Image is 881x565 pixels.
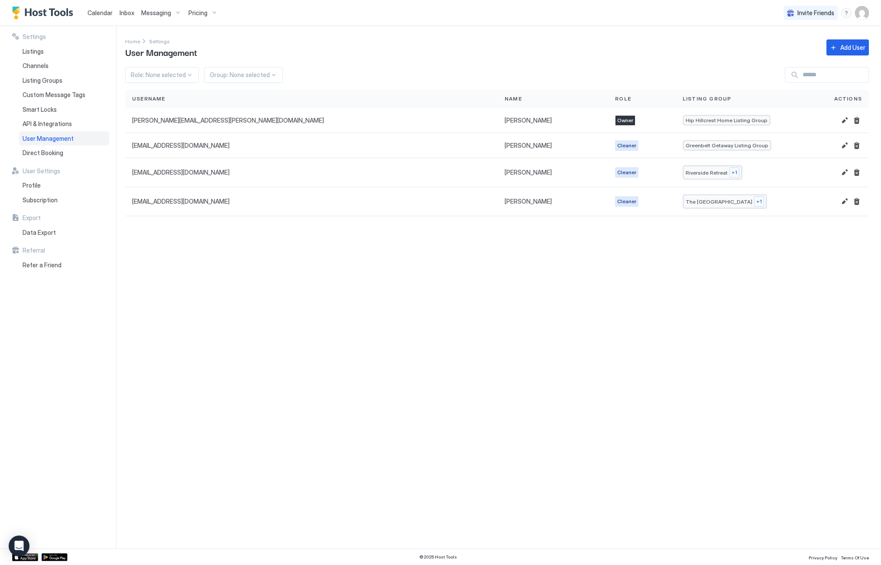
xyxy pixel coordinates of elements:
[419,554,457,560] span: © 2025 Host Tools
[120,9,134,16] span: Inbox
[9,536,29,556] div: Open Intercom Messenger
[686,169,728,176] span: Riverside Retreat
[826,39,869,55] button: Add User
[23,48,44,55] span: Listings
[732,169,737,176] span: +1
[132,95,165,103] span: Username
[756,198,762,205] span: +1
[23,120,72,128] span: API & Integrations
[149,38,170,45] span: Settings
[120,8,134,17] a: Inbox
[834,95,862,103] span: Actions
[686,142,768,149] span: Greenbelt Getaway Listing Group
[617,198,636,205] span: Cleaner
[141,9,171,17] span: Messaging
[19,225,109,240] a: Data Export
[505,198,552,205] span: [PERSON_NAME]
[799,68,868,82] input: Input Field
[852,115,862,126] button: Delete
[797,9,834,17] span: Invite Friends
[19,258,109,273] a: Refer a Friend
[505,117,552,124] span: [PERSON_NAME]
[19,102,109,117] a: Smart Locks
[132,169,230,176] span: [EMAIL_ADDRESS][DOMAIN_NAME]
[852,167,862,178] button: Delete
[188,9,207,17] span: Pricing
[12,553,38,561] a: App Store
[683,95,732,103] span: Listing Group
[839,196,850,207] button: Edit
[839,140,850,151] button: Edit
[125,36,140,45] a: Home
[23,214,41,222] span: Export
[23,261,62,269] span: Refer a Friend
[23,229,56,237] span: Data Export
[840,43,865,52] div: Add User
[125,36,140,45] div: Breadcrumb
[841,8,852,18] div: menu
[19,193,109,208] a: Subscription
[42,553,68,561] a: Google Play Store
[505,142,552,149] span: [PERSON_NAME]
[23,247,45,254] span: Referral
[23,196,58,204] span: Subscription
[125,45,197,58] span: User Management
[809,555,837,560] span: Privacy Policy
[852,140,862,151] button: Delete
[852,196,862,207] button: Delete
[19,44,109,59] a: Listings
[132,142,230,149] span: [EMAIL_ADDRESS][DOMAIN_NAME]
[841,555,869,560] span: Terms Of Use
[839,167,850,178] button: Edit
[23,77,62,84] span: Listing Groups
[505,95,522,103] span: Name
[505,169,552,176] span: [PERSON_NAME]
[23,106,57,114] span: Smart Locks
[132,117,324,124] span: [PERSON_NAME][EMAIL_ADDRESS][PERSON_NAME][DOMAIN_NAME]
[19,88,109,102] a: Custom Message Tags
[23,135,74,143] span: User Management
[839,115,850,126] button: Edit
[149,36,170,45] a: Settings
[615,95,631,103] span: Role
[132,198,230,205] span: [EMAIL_ADDRESS][DOMAIN_NAME]
[841,552,869,562] a: Terms Of Use
[19,131,109,146] a: User Management
[87,9,113,16] span: Calendar
[617,117,633,124] span: Owner
[23,167,60,175] span: User Settings
[809,552,837,562] a: Privacy Policy
[23,91,85,99] span: Custom Message Tags
[686,198,752,205] span: The [GEOGRAPHIC_DATA]
[23,62,49,70] span: Channels
[686,117,768,123] span: Hip Hillcrest Home Listing Group
[125,38,140,45] span: Home
[855,6,869,20] div: User profile
[87,8,113,17] a: Calendar
[19,117,109,131] a: API & Integrations
[23,182,41,189] span: Profile
[23,33,46,41] span: Settings
[617,169,636,176] span: Cleaner
[149,36,170,45] div: Breadcrumb
[19,58,109,73] a: Channels
[19,178,109,193] a: Profile
[19,73,109,88] a: Listing Groups
[19,146,109,160] a: Direct Booking
[617,142,636,149] span: Cleaner
[12,6,77,19] a: Host Tools Logo
[23,149,63,157] span: Direct Booking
